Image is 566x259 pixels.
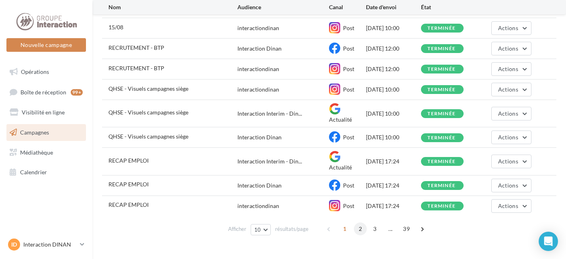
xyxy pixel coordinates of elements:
button: Actions [491,62,531,76]
p: Interaction DINAN [23,241,77,249]
span: ID [11,241,17,249]
div: 99+ [71,89,83,96]
div: [DATE] 10:00 [366,24,421,32]
a: ID Interaction DINAN [6,237,86,252]
span: Post [343,65,354,72]
button: 10 [251,224,271,235]
div: Audience [237,3,329,11]
div: terminée [427,46,456,51]
div: interactiondinan [237,86,279,94]
div: terminée [427,111,456,116]
span: Actions [498,158,518,165]
div: Canal [329,3,366,11]
div: Open Intercom Messenger [539,232,558,251]
a: Campagnes [5,124,88,141]
div: État [421,3,476,11]
button: Actions [491,199,531,213]
a: Opérations [5,63,88,80]
div: terminée [427,135,456,141]
span: RECRUTEMENT - BTP [108,65,164,71]
span: RECAP EMPLOI [108,201,149,208]
button: Actions [491,155,531,168]
span: 39 [400,222,413,235]
div: Interaction Dinan [237,133,282,141]
span: QHSE - Visuels campagnes siège [108,133,188,140]
div: [DATE] 12:00 [366,45,421,53]
div: Nom [108,3,237,11]
div: [DATE] 17:24 [366,182,421,190]
span: Boîte de réception [20,88,66,95]
span: RECAP EMPLOI [108,157,149,164]
div: [DATE] 10:00 [366,86,421,94]
a: Visibilité en ligne [5,104,88,121]
div: Interaction Dinan [237,182,282,190]
span: Actions [498,65,518,72]
span: RECAP EMPLOI [108,181,149,188]
a: Calendrier [5,164,88,181]
span: Post [343,202,354,209]
div: terminée [427,87,456,92]
span: Opérations [21,68,49,75]
span: RECRUTEMENT - BTP [108,44,164,51]
span: 3 [368,222,381,235]
span: ... [384,222,397,235]
span: Interaction Interim - Din... [237,110,302,118]
div: interactiondinan [237,202,279,210]
span: Actions [498,134,518,141]
div: Interaction Dinan [237,45,282,53]
span: 10 [254,226,261,233]
a: Boîte de réception99+ [5,84,88,101]
div: [DATE] 12:00 [366,65,421,73]
span: Actions [498,182,518,189]
div: terminée [427,67,456,72]
span: Actions [498,86,518,93]
span: Interaction Interim - Din... [237,157,302,165]
button: Actions [491,42,531,55]
span: Post [343,86,354,93]
span: Actions [498,110,518,117]
span: 15/08 [108,24,123,31]
span: Post [343,45,354,52]
span: Visibilité en ligne [22,109,65,116]
span: Actions [498,24,518,31]
span: QHSE - Visuels campagnes siège [108,85,188,92]
span: Actualité [329,116,352,123]
span: Post [343,24,354,31]
span: Post [343,182,354,189]
div: terminée [427,159,456,164]
button: Actions [491,107,531,120]
span: QHSE - Visuels campagnes siège [108,109,188,116]
button: Actions [491,131,531,144]
span: Actions [498,45,518,52]
button: Actions [491,21,531,35]
button: Nouvelle campagne [6,38,86,52]
div: interactiondinan [237,24,279,32]
span: Campagnes [20,129,49,136]
button: Actions [491,179,531,192]
span: 1 [338,222,351,235]
span: Post [343,134,354,141]
button: Actions [491,83,531,96]
div: interactiondinan [237,65,279,73]
div: [DATE] 17:24 [366,202,421,210]
span: 2 [354,222,367,235]
div: [DATE] 10:00 [366,133,421,141]
div: terminée [427,183,456,188]
div: terminée [427,26,456,31]
span: Actions [498,202,518,209]
div: [DATE] 17:24 [366,157,421,165]
span: Actualité [329,164,352,171]
span: Afficher [228,225,246,233]
span: Calendrier [20,169,47,175]
div: terminée [427,204,456,209]
a: Médiathèque [5,144,88,161]
div: [DATE] 10:00 [366,110,421,118]
span: résultats/page [275,225,309,233]
div: Date d'envoi [366,3,421,11]
span: Médiathèque [20,149,53,155]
